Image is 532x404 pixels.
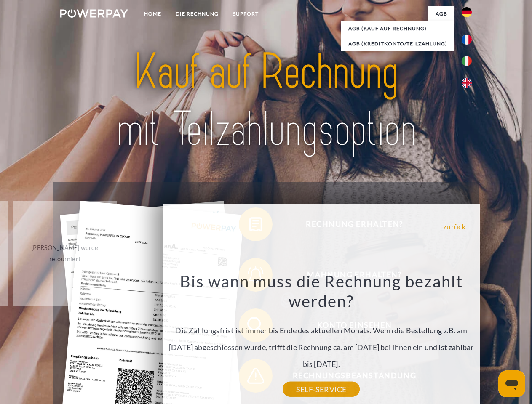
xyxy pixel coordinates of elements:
img: en [462,78,472,88]
a: SELF-SERVICE [283,382,360,397]
iframe: Schaltfläche zum Öffnen des Messaging-Fensters [498,370,525,397]
a: DIE RECHNUNG [168,6,226,21]
img: it [462,56,472,66]
img: de [462,7,472,17]
img: logo-powerpay-white.svg [60,9,128,18]
a: AGB (Kauf auf Rechnung) [341,21,454,36]
h3: Bis wann muss die Rechnung bezahlt werden? [168,271,475,311]
a: agb [428,6,454,21]
a: AGB (Kreditkonto/Teilzahlung) [341,36,454,51]
div: Die Zahlungsfrist ist immer bis Ende des aktuellen Monats. Wenn die Bestellung z.B. am [DATE] abg... [168,271,475,389]
img: fr [462,35,472,45]
a: zurück [443,223,465,230]
div: [PERSON_NAME] wurde retourniert [18,242,112,265]
a: SUPPORT [226,6,266,21]
a: Home [137,6,168,21]
img: title-powerpay_de.svg [80,40,452,161]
